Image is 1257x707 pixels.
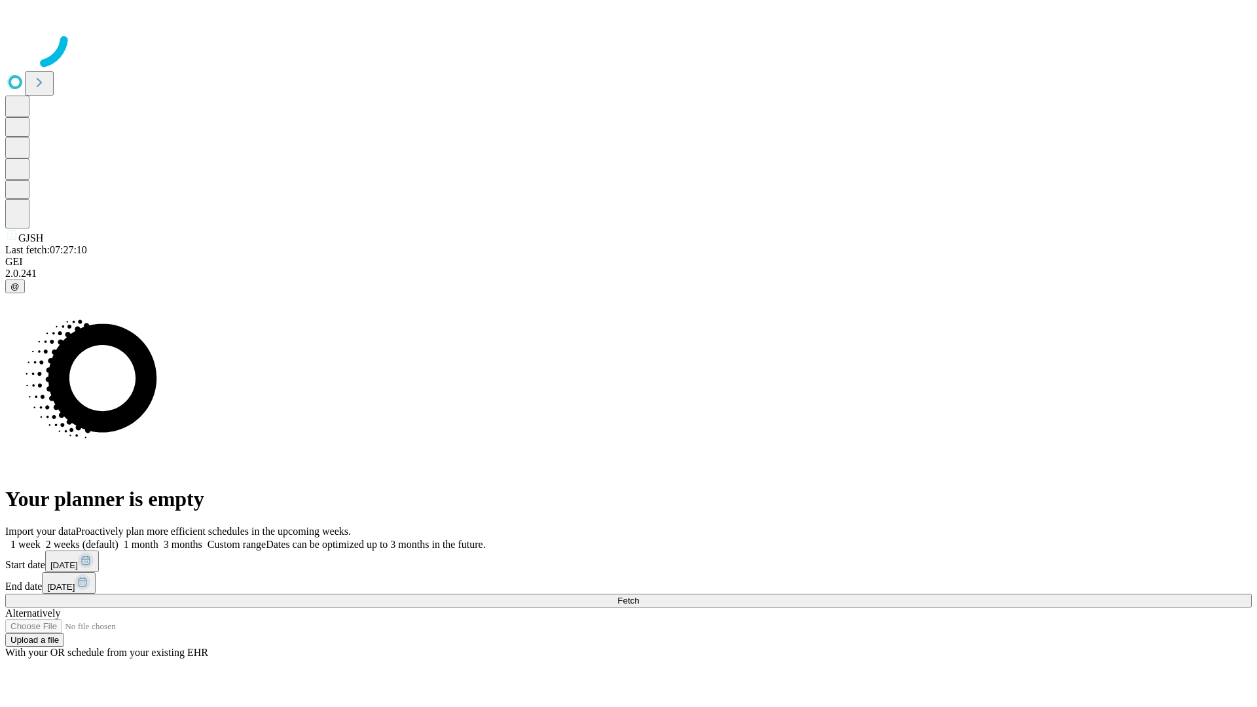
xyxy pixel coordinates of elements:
[47,582,75,592] span: [DATE]
[5,487,1252,511] h1: Your planner is empty
[617,596,639,606] span: Fetch
[18,232,43,244] span: GJSH
[10,539,41,550] span: 1 week
[76,526,351,537] span: Proactively plan more efficient schedules in the upcoming weeks.
[164,539,202,550] span: 3 months
[5,594,1252,607] button: Fetch
[5,607,60,619] span: Alternatively
[42,572,96,594] button: [DATE]
[5,551,1252,572] div: Start date
[5,244,87,255] span: Last fetch: 07:27:10
[266,539,485,550] span: Dates can be optimized up to 3 months in the future.
[5,268,1252,280] div: 2.0.241
[46,539,118,550] span: 2 weeks (default)
[50,560,78,570] span: [DATE]
[5,526,76,537] span: Import your data
[208,539,266,550] span: Custom range
[5,280,25,293] button: @
[5,572,1252,594] div: End date
[5,647,208,658] span: With your OR schedule from your existing EHR
[5,633,64,647] button: Upload a file
[45,551,99,572] button: [DATE]
[5,256,1252,268] div: GEI
[10,281,20,291] span: @
[124,539,158,550] span: 1 month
